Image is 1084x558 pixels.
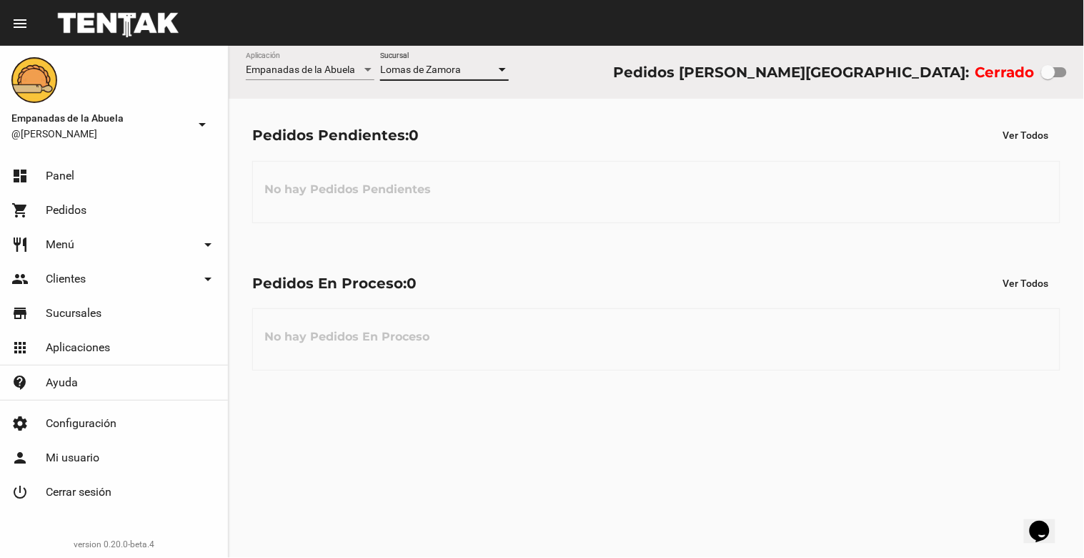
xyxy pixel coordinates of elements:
span: Menú [46,238,74,252]
mat-icon: power_settings_new [11,484,29,501]
mat-icon: person [11,449,29,466]
h3: No hay Pedidos Pendientes [253,168,442,211]
h3: No hay Pedidos En Proceso [253,315,441,358]
span: @[PERSON_NAME] [11,127,188,141]
span: Lomas de Zamora [380,64,461,75]
mat-icon: store [11,305,29,322]
span: 0 [409,127,419,144]
div: Pedidos En Proceso: [252,272,417,295]
span: Sucursales [46,306,101,320]
mat-icon: arrow_drop_down [199,270,217,288]
span: Clientes [46,272,86,286]
mat-icon: arrow_drop_down [199,236,217,253]
mat-icon: arrow_drop_down [194,116,211,133]
img: f0136945-ed32-4f7c-91e3-a375bc4bb2c5.png [11,57,57,103]
mat-icon: menu [11,15,29,32]
span: Configuración [46,416,116,431]
span: Panel [46,169,74,183]
span: Pedidos [46,203,86,217]
mat-icon: contact_support [11,374,29,391]
mat-icon: restaurant [11,236,29,253]
span: Cerrar sesión [46,485,111,499]
mat-icon: shopping_cart [11,202,29,219]
mat-icon: people [11,270,29,288]
span: Empanadas de la Abuela [11,109,188,127]
span: Ayuda [46,376,78,390]
span: Empanadas de la Abuela [246,64,355,75]
span: Mi usuario [46,451,99,465]
mat-icon: dashboard [11,167,29,185]
mat-icon: apps [11,339,29,356]
iframe: chat widget [1024,501,1070,544]
button: Ver Todos [992,270,1060,296]
div: version 0.20.0-beta.4 [11,537,217,552]
label: Cerrado [975,61,1035,84]
button: Ver Todos [992,122,1060,148]
span: Ver Todos [1003,278,1049,289]
span: 0 [407,275,417,292]
div: Pedidos [PERSON_NAME][GEOGRAPHIC_DATA]: [613,61,969,84]
span: Aplicaciones [46,341,110,355]
div: Pedidos Pendientes: [252,124,419,147]
mat-icon: settings [11,415,29,432]
span: Ver Todos [1003,129,1049,141]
